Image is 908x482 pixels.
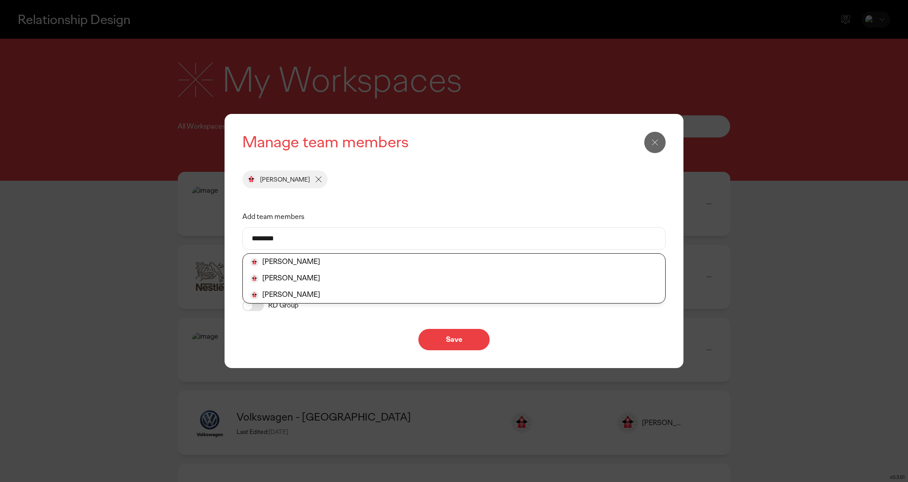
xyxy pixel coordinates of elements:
img: jonathan.delouker@ogilvy.com [250,258,259,267]
button: Save [418,329,490,350]
img: arlette.maher@ogilvy.com [246,174,257,185]
img: jonathan.gibson@ogilvy.com [250,274,259,283]
p: RD Group [268,301,299,310]
h2: Manage team members [242,132,666,153]
p: [PERSON_NAME] [260,175,310,183]
li: [PERSON_NAME] [243,254,665,270]
p: Save [428,336,480,343]
li: [PERSON_NAME] [243,270,665,287]
img: jonathan.stern@ogilvy.com [250,291,259,300]
label: Add team members [242,206,666,227]
li: [PERSON_NAME] [243,287,665,303]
